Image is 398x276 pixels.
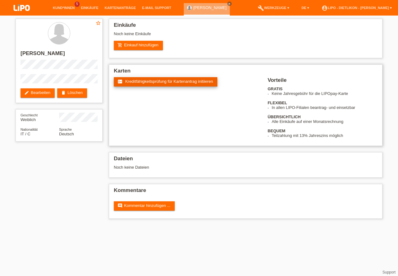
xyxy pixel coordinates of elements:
a: Support [382,270,396,274]
h2: Vorteile [268,77,377,87]
div: Weiblich [21,113,59,122]
i: close [228,2,231,5]
a: LIPO pay [6,13,37,17]
a: fact_check Kreditfähigkeitsprüfung für Kartenantrag initiieren [114,77,217,87]
i: fact_check [118,79,123,84]
a: Einkäufe [78,6,101,10]
a: star_border [95,20,101,27]
b: FLEXIBEL [268,101,287,105]
div: Noch keine Einkäufe [114,31,377,41]
h2: Karten [114,68,377,77]
h2: Kommentare [114,187,377,197]
i: star_border [95,20,101,26]
div: Noch keine Dateien [114,165,304,170]
li: In allen LIPO-Filialen beantrag- und einsetzbar [272,105,377,110]
h2: [PERSON_NAME] [21,50,98,60]
a: buildWerkzeuge ▾ [255,6,292,10]
a: Kund*innen [50,6,78,10]
a: Kartenanträge [102,6,139,10]
a: editBearbeiten [21,88,55,98]
h2: Einkäufe [114,22,377,31]
i: add_shopping_cart [118,43,123,48]
i: comment [118,203,123,208]
i: build [258,5,264,11]
span: Geschlecht [21,113,38,117]
a: account_circleLIPO - Dietlikon - [PERSON_NAME] ▾ [318,6,395,10]
a: commentKommentar hinzufügen ... [114,201,175,211]
i: account_circle [322,5,328,11]
li: Keine Jahresgebühr für die LIPOpay-Karte [272,91,377,96]
i: edit [24,90,29,95]
li: Alle Einkäufe auf einer Monatsrechnung [272,119,377,124]
a: close [227,2,232,6]
i: delete [61,90,66,95]
span: Italien / C / 11.01.1975 [21,132,30,136]
span: Kreditfähigkeitsprüfung für Kartenantrag initiieren [125,79,213,84]
b: ÜBERSICHTLICH [268,115,301,119]
span: Sprache [59,128,72,131]
li: Teilzahlung mit 13% Jahreszins möglich [272,133,377,138]
a: [PERSON_NAME] [193,5,227,10]
h2: Dateien [114,156,377,165]
a: deleteLöschen [57,88,87,98]
b: BEQUEM [268,129,285,133]
a: E-Mail Support [139,6,174,10]
a: add_shopping_cartEinkauf hinzufügen [114,41,163,50]
span: Deutsch [59,132,74,136]
b: GRATIS [268,87,283,91]
a: DE ▾ [298,6,312,10]
span: Nationalität [21,128,38,131]
span: 5 [75,2,80,7]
